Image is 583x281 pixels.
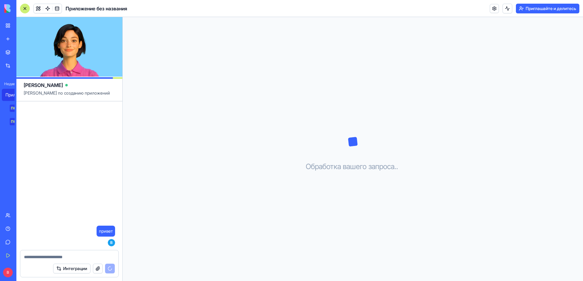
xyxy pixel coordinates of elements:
a: ПОПРОБУЙ [2,102,26,114]
ya-tr-span: B [110,240,113,245]
ya-tr-span: Недавние [4,82,21,86]
ya-tr-span: . [394,162,396,171]
ya-tr-span: Приглашайте и делитесь [526,5,576,12]
ya-tr-span: [PERSON_NAME] по созданию приложений [24,90,110,95]
ya-tr-span: [PERSON_NAME] [24,82,63,88]
a: Приложение без названия [2,89,26,101]
ya-tr-span: привет [99,228,113,234]
ya-tr-span: . [396,162,398,171]
ya-tr-span: ПОПРОБУЙ [11,106,32,110]
ya-tr-span: Интеграции [63,265,87,272]
ya-tr-span: Приложение без названия [5,92,59,97]
ya-tr-span: Обработка вашего запроса [306,162,394,172]
ya-tr-span: Приложение без названия [66,5,127,12]
a: ПОПРОБУЙ [2,116,26,128]
ya-tr-span: B [7,270,9,275]
button: Приглашайте и делитесь [516,4,579,13]
img: логотип [4,4,42,13]
div: ПОПРОБУЙ [10,118,33,125]
button: Интеграции [53,264,90,273]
